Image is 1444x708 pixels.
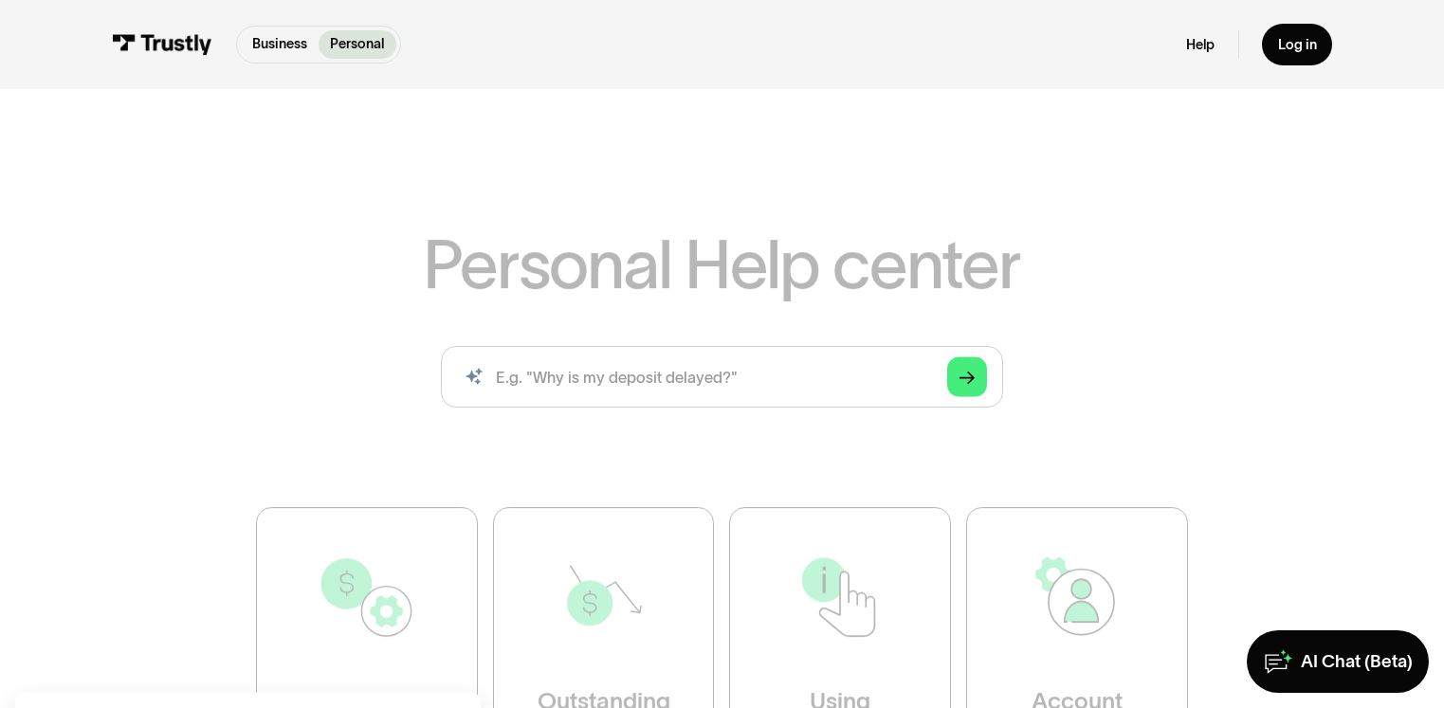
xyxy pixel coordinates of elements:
[330,34,384,54] p: Personal
[241,30,320,59] a: Business
[112,34,212,55] img: Trustly Logo
[441,346,1003,408] form: Search
[423,230,1020,299] h1: Personal Help center
[1247,630,1429,692] a: AI Chat (Beta)
[252,34,307,54] p: Business
[1278,36,1317,54] div: Log in
[441,346,1003,408] input: search
[1301,650,1413,673] div: AI Chat (Beta)
[1186,36,1215,54] a: Help
[1262,24,1332,64] a: Log in
[319,30,396,59] a: Personal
